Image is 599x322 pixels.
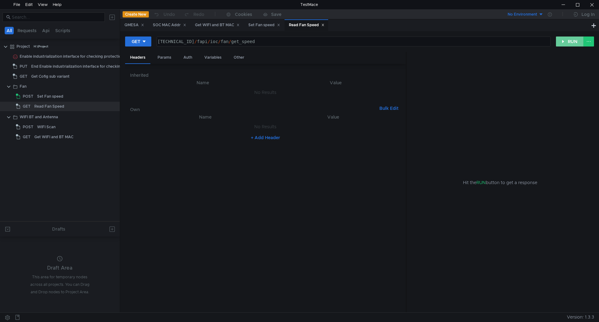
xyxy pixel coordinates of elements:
button: Redo [179,10,209,19]
span: POST [23,122,33,132]
div: Project [17,42,30,51]
th: Name [140,113,270,121]
th: Value [270,113,396,121]
div: Get WIFI and BT MAC [34,132,73,142]
button: Bulk Edit [377,105,401,112]
div: Read Fan Speed [34,102,64,111]
div: Set Fan speed [248,22,280,28]
input: Search... [12,14,101,21]
button: Requests [16,27,38,34]
div: GET [132,38,140,45]
button: Api [40,27,51,34]
div: End Enable industrialization interface for checking protection [31,62,143,71]
button: Scripts [53,27,72,34]
div: Other [229,52,249,63]
span: GET [23,102,31,111]
th: Value [270,79,401,86]
nz-embed-empty: No Results [254,124,276,129]
th: Name [135,79,270,86]
div: Enable industrialization interface for checking protection [20,52,124,61]
div: No Environment [508,12,537,17]
div: Get Cofig sub variant [31,72,70,81]
div: WIFI BT and Antenna [20,112,58,122]
span: Hit the button to get a response [463,179,537,186]
button: RUN [556,37,584,46]
div: WIFI Scan [37,122,56,132]
span: PUT [20,62,27,71]
div: Redo [193,11,204,18]
div: Save [271,12,281,17]
button: Undo [149,10,179,19]
button: No Environment [500,9,543,19]
nz-embed-empty: No Results [254,90,276,95]
div: Read Fan Speed [289,22,324,28]
div: Params [153,52,176,63]
div: QMESA [124,22,144,28]
div: Get WIFI and BT MAC [195,22,240,28]
div: Drafts [52,225,65,233]
button: + Add Header [248,134,283,141]
button: All [5,27,14,34]
h6: Own [130,106,377,113]
div: Undo [163,11,175,18]
div: Headers [125,52,150,64]
button: GET [125,37,151,46]
div: Auth [178,52,197,63]
div: H:\Project [34,42,48,51]
div: Fan [20,82,27,91]
span: GET [20,72,27,81]
h6: Inherited [130,71,401,79]
div: Set Fan speed [37,92,63,101]
span: GET [23,132,31,142]
span: POST [23,92,33,101]
span: RUN [476,180,486,185]
span: Version: 1.3.3 [567,313,594,322]
div: Cookies [235,11,252,18]
div: Variables [199,52,226,63]
button: Create New [123,11,149,17]
div: Log In [582,11,595,18]
div: SOC MAC Addr [153,22,186,28]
